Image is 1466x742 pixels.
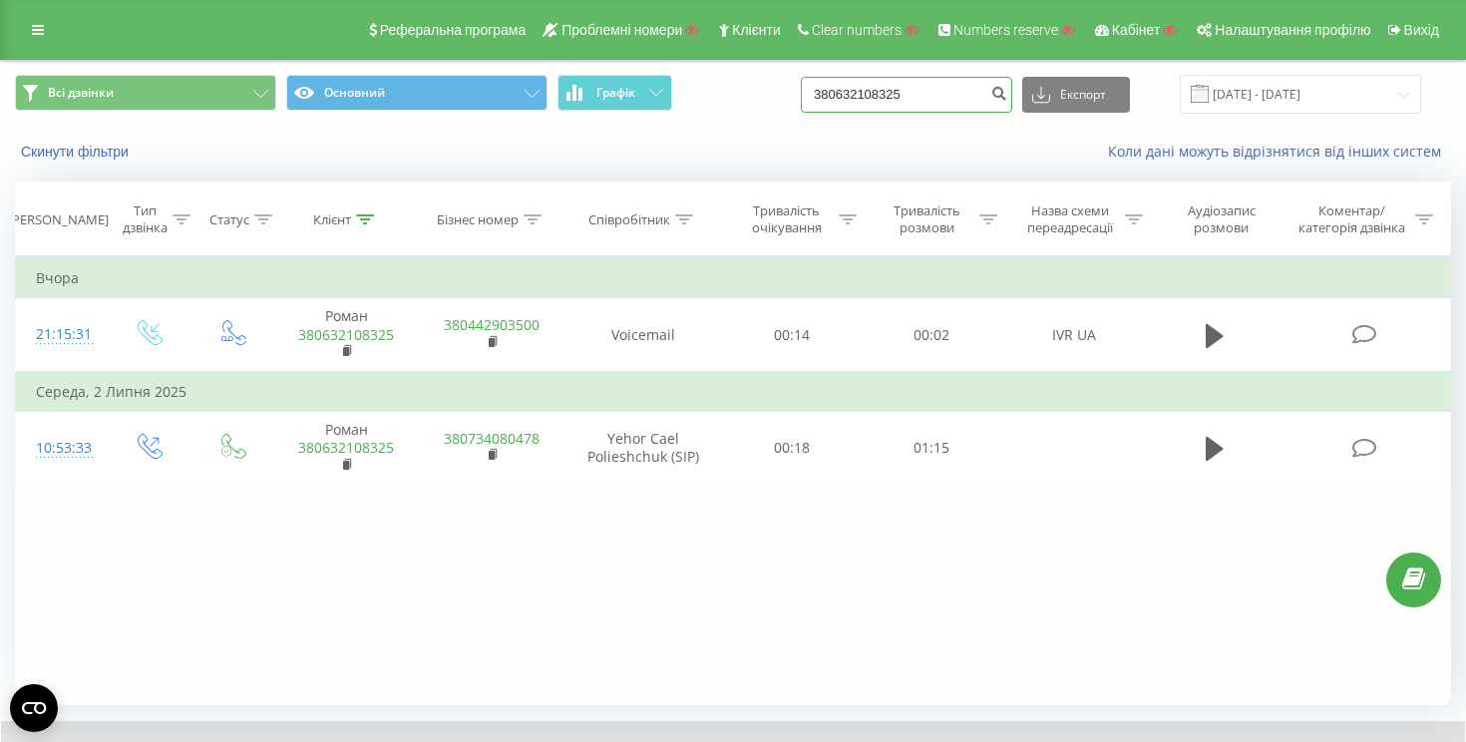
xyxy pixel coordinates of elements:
span: Numbers reserve [953,22,1058,38]
span: Всі дзвінки [48,85,114,101]
span: Клієнти [732,22,781,38]
td: Yehor Cael Polieshchuk (SIP) [564,412,721,486]
div: Статус [209,211,249,228]
div: [PERSON_NAME] [8,211,109,228]
td: 00:18 [721,412,861,486]
button: Експорт [1022,77,1130,113]
div: Клієнт [313,211,351,228]
a: 380632108325 [298,438,394,457]
td: Вчора [16,258,1451,298]
div: Бізнес номер [437,211,519,228]
span: Кабінет [1112,22,1161,38]
button: Скинути фільтри [15,143,139,161]
td: Voicemail [564,298,721,372]
span: Налаштування профілю [1215,22,1370,38]
button: Всі дзвінки [15,75,276,111]
div: Тип дзвінка [123,202,168,236]
div: Аудіозапис розмови [1166,202,1278,236]
td: Середа, 2 Липня 2025 [16,372,1451,412]
div: 10:53:33 [36,429,85,468]
div: Коментар/категорія дзвінка [1293,202,1410,236]
div: 21:15:31 [36,315,85,354]
td: 00:14 [721,298,861,372]
span: Clear numbers [812,22,902,38]
div: Назва схеми переадресації [1020,202,1120,236]
td: Роман [273,412,419,486]
a: 380734080478 [444,429,540,448]
div: Тривалість очікування [740,202,835,236]
span: Проблемні номери [561,22,682,38]
span: Реферальна програма [380,22,527,38]
td: 00:02 [862,298,1001,372]
span: Вихід [1404,22,1439,38]
button: Open CMP widget [10,684,58,732]
div: Співробітник [588,211,670,228]
a: 380442903500 [444,315,540,334]
td: IVR UA [1001,298,1147,372]
div: Тривалість розмови [880,202,974,236]
td: 01:15 [862,412,1001,486]
button: Основний [286,75,548,111]
span: Графік [596,86,635,100]
a: 380632108325 [298,325,394,344]
td: Роман [273,298,419,372]
button: Графік [557,75,672,111]
input: Пошук за номером [801,77,1012,113]
a: Коли дані можуть відрізнятися вiд інших систем [1108,142,1451,161]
